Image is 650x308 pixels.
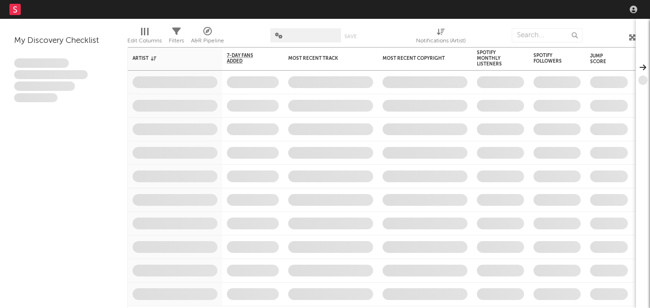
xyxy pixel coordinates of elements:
[169,35,184,47] div: Filters
[477,50,510,67] div: Spotify Monthly Listeners
[416,24,466,51] div: Notifications (Artist)
[533,53,567,64] div: Spotify Followers
[590,53,614,65] div: Jump Score
[383,56,453,61] div: Most Recent Copyright
[288,56,359,61] div: Most Recent Track
[191,35,224,47] div: A&R Pipeline
[344,34,357,39] button: Save
[127,35,162,47] div: Edit Columns
[133,56,203,61] div: Artist
[14,81,75,91] span: Praesent ac interdum
[512,28,583,42] input: Search...
[227,53,265,64] span: 7-Day Fans Added
[14,35,113,47] div: My Discovery Checklist
[191,24,224,51] div: A&R Pipeline
[127,24,162,51] div: Edit Columns
[14,93,58,103] span: Aliquam viverra
[14,58,69,68] span: Lorem ipsum dolor
[14,70,88,80] span: Integer aliquet in purus et
[169,24,184,51] div: Filters
[416,35,466,47] div: Notifications (Artist)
